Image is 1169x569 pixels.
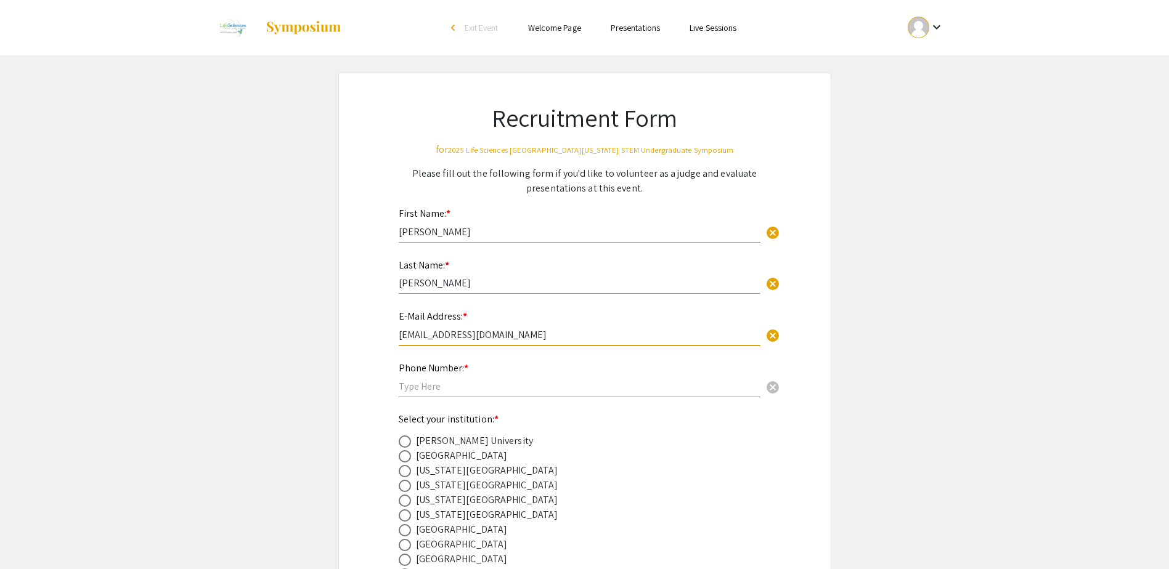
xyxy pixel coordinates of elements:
a: Welcome Page [528,22,581,33]
input: Type Here [399,225,760,238]
a: 2025 Life Sciences South Florida STEM Undergraduate Symposium [212,12,343,43]
mat-label: Last Name: [399,259,449,272]
div: [GEOGRAPHIC_DATA] [416,537,508,552]
span: cancel [765,276,780,291]
mat-label: Select your institution: [399,413,499,426]
mat-label: Phone Number: [399,361,468,374]
small: 2025 Life Sciences [GEOGRAPHIC_DATA][US_STATE] STEM Undergraduate Symposium [448,145,734,155]
span: cancel [765,225,780,240]
a: Live Sessions [690,22,736,33]
img: Symposium by ForagerOne [265,20,342,35]
span: cancel [765,328,780,343]
span: cancel [765,380,780,395]
input: Type Here [399,328,760,341]
div: [US_STATE][GEOGRAPHIC_DATA] [416,493,558,507]
div: [PERSON_NAME] University [416,434,533,448]
div: [GEOGRAPHIC_DATA] [416,522,508,537]
div: [GEOGRAPHIC_DATA] [416,448,508,463]
div: [US_STATE][GEOGRAPHIC_DATA] [416,463,558,478]
p: Please fill out the following form if you'd like to volunteer as a judge and evaluate presentatio... [399,166,771,196]
div: for [399,142,771,157]
h1: Recruitment Form [399,103,771,132]
button: Clear [760,374,785,398]
a: Presentations [611,22,660,33]
div: [US_STATE][GEOGRAPHIC_DATA] [416,478,558,493]
button: Clear [760,271,785,296]
button: Expand account dropdown [895,14,957,41]
input: Type Here [399,276,760,289]
iframe: Chat [9,514,52,560]
button: Clear [760,219,785,244]
div: arrow_back_ios [451,24,458,31]
div: [GEOGRAPHIC_DATA] [416,552,508,567]
mat-label: First Name: [399,207,450,220]
div: [US_STATE][GEOGRAPHIC_DATA] [416,507,558,522]
mat-label: E-Mail Address: [399,310,467,323]
button: Clear [760,323,785,347]
input: Type Here [399,380,760,393]
span: Exit Event [465,22,499,33]
mat-icon: Expand account dropdown [929,20,944,34]
img: 2025 Life Sciences South Florida STEM Undergraduate Symposium [212,12,253,43]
